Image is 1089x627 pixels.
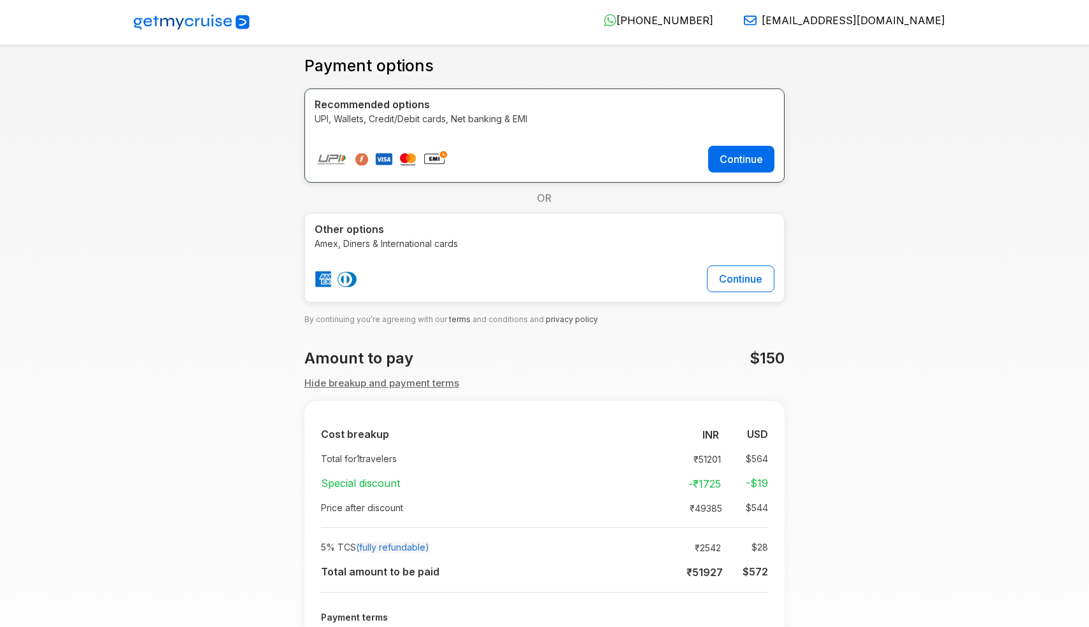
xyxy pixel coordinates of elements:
b: $ 572 [743,565,768,578]
td: : [531,470,537,496]
div: OR [304,183,785,213]
td: : [531,559,537,584]
td: Total for 1 travelers [321,447,531,470]
td: ₹ 49385 [680,498,727,517]
a: [EMAIL_ADDRESS][DOMAIN_NAME] [734,14,945,27]
td: 5% TCS [321,535,531,559]
td: : [531,535,537,559]
td: : [531,447,537,470]
h3: Payment options [304,57,785,76]
b: ₹ 51927 [687,566,723,579]
b: USD [747,428,768,440]
img: Email [744,14,757,27]
td: $ 28 [726,538,768,556]
span: (fully refundable) [356,542,429,553]
td: : [531,421,537,447]
span: [PHONE_NUMBER] [616,14,713,27]
h5: Payment terms [321,612,769,623]
a: terms [449,314,471,324]
td: $ 544 [727,498,769,517]
td: ₹ 51201 [680,449,725,468]
td: Price after discount [321,496,531,519]
td: : [531,496,537,519]
img: WhatsApp [604,14,616,27]
b: Cost breakup [321,428,389,440]
a: privacy policy [546,314,598,324]
h4: Recommended options [315,99,775,111]
strong: -$ 19 [746,477,768,490]
td: $ 564 [726,449,769,468]
p: UPI, Wallets, Credit/Debit cards, Net banking & EMI [315,112,775,125]
td: ₹ 2542 [680,538,726,556]
p: Amex, Diners & International cards [315,237,775,250]
button: Continue [708,146,774,173]
span: [EMAIL_ADDRESS][DOMAIN_NAME] [762,14,945,27]
a: [PHONE_NUMBER] [594,14,713,27]
p: By continuing you’re agreeing with our and conditions and [304,313,785,327]
div: $150 [544,347,792,370]
h4: Other options [315,223,775,236]
b: INR [702,428,719,441]
button: Continue [707,265,774,292]
b: Total amount to be paid [321,565,439,578]
strong: -₹ 1725 [688,477,721,490]
strong: Special discount [321,477,400,490]
button: Hide breakup and payment terms [304,376,459,391]
div: Amount to pay [297,347,544,370]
